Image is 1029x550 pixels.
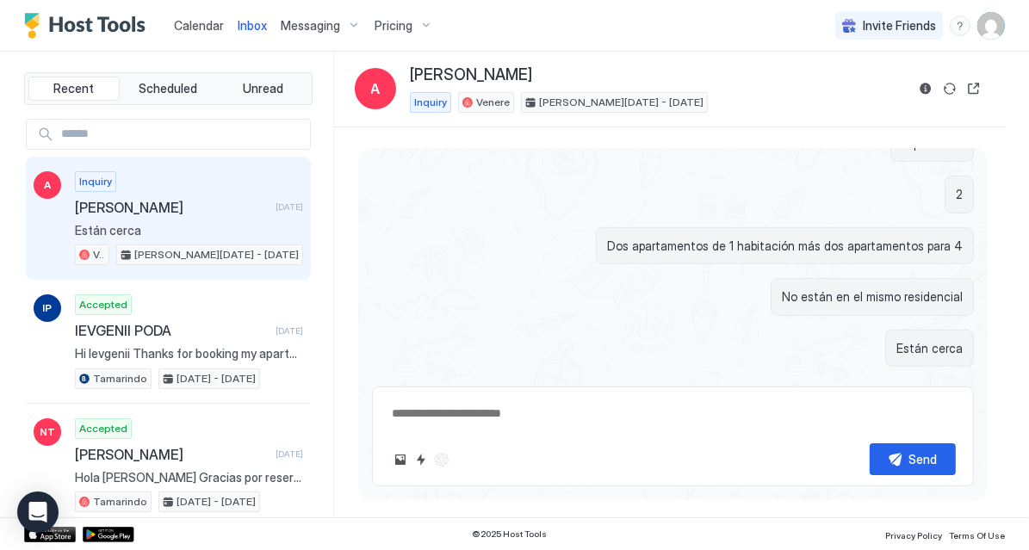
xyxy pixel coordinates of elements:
span: [PERSON_NAME] [410,65,532,85]
span: [DATE] [276,201,303,213]
span: [DATE] - [DATE] [177,494,256,510]
button: Recent [28,77,120,101]
span: Venere [93,247,105,263]
span: Dos apartamentos de 1 habitación más dos apartamentos para 4 [607,238,963,254]
a: App Store [24,527,76,542]
span: A [371,78,381,99]
span: Inbox [238,18,267,33]
button: Open reservation [964,78,984,99]
input: Input Field [54,120,310,149]
span: © 2025 Host Tools [473,528,548,540]
span: Están cerca [896,341,963,356]
span: Hi Ievgenii Thanks for booking my apartment, I'm delighted to have you here. To be more agile on ... [75,346,303,362]
span: Accepted [79,421,127,436]
button: Sync reservation [939,78,960,99]
div: menu [950,15,970,36]
span: Venere [476,95,510,110]
span: Calendar [174,18,224,33]
span: Terms Of Use [949,530,1005,541]
span: Messaging [281,18,340,34]
span: [DATE] [939,372,974,385]
div: tab-group [24,72,313,105]
span: NT [40,424,55,440]
span: [PERSON_NAME][DATE] - [DATE] [134,247,299,263]
span: [PERSON_NAME] [75,446,269,463]
span: Inquiry [414,95,447,110]
span: A [44,177,51,193]
a: Google Play Store [83,527,134,542]
a: Privacy Policy [885,525,942,543]
a: Calendar [174,16,224,34]
button: Upload image [390,449,411,470]
span: [DATE] [276,325,303,337]
span: [PERSON_NAME] [75,199,269,216]
span: Recent [53,81,94,96]
div: User profile [977,12,1005,40]
div: Send [909,450,938,468]
span: Están cerca [75,223,303,238]
span: Hola [PERSON_NAME] Gracias por reservar mi apartamento, estoy encantada de teneros por aquí. Te e... [75,470,303,485]
span: IEVGENII PODA [75,322,269,339]
span: Pricing [375,18,412,34]
a: Inbox [238,16,267,34]
span: 2 [956,187,963,202]
button: Unread [217,77,308,101]
span: No están en el mismo residencial [782,289,963,305]
span: Tamarindo [93,494,147,510]
a: Host Tools Logo [24,13,153,39]
span: IP [43,300,53,316]
span: Inquiry [79,174,112,189]
a: Terms Of Use [949,525,1005,543]
span: Unread [243,81,283,96]
span: Tamarindo [93,371,147,386]
span: [DATE] [276,448,303,460]
button: Quick reply [411,449,431,470]
button: Reservation information [915,78,936,99]
div: Open Intercom Messenger [17,491,59,533]
button: Send [870,443,956,475]
span: Invite Friends [863,18,936,34]
button: Scheduled [123,77,214,101]
span: Privacy Policy [885,530,942,541]
span: Accepted [79,297,127,312]
span: [PERSON_NAME][DATE] - [DATE] [539,95,704,110]
span: Scheduled [139,81,198,96]
span: [DATE] - [DATE] [177,371,256,386]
